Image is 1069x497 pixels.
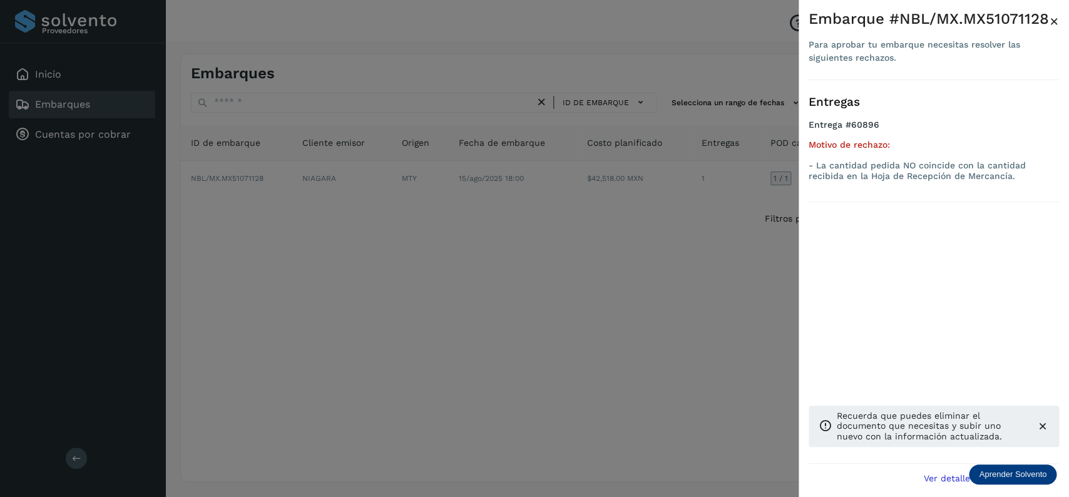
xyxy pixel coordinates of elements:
button: Ver detalle de embarque [916,464,1059,492]
p: Recuerda que puedes eliminar el documento que necesitas y subir uno nuevo con la información actu... [837,411,1026,442]
p: - La cantidad pedida NO coincide con la cantidad recibida en la Hoja de Recepción de Mercancía. [809,160,1059,182]
div: Embarque #NBL/MX.MX51071128 [809,10,1050,28]
span: Ver detalle de embarque [924,474,1031,483]
h5: Motivo de rechazo: [809,140,1059,150]
button: Close [1050,10,1059,33]
h3: Entregas [809,95,1059,110]
div: Para aprobar tu embarque necesitas resolver las siguientes rechazos. [809,38,1050,64]
p: Aprender Solvento [979,469,1046,479]
div: Aprender Solvento [969,464,1056,484]
span: × [1050,13,1059,30]
h4: Entrega #60896 [809,120,1059,140]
